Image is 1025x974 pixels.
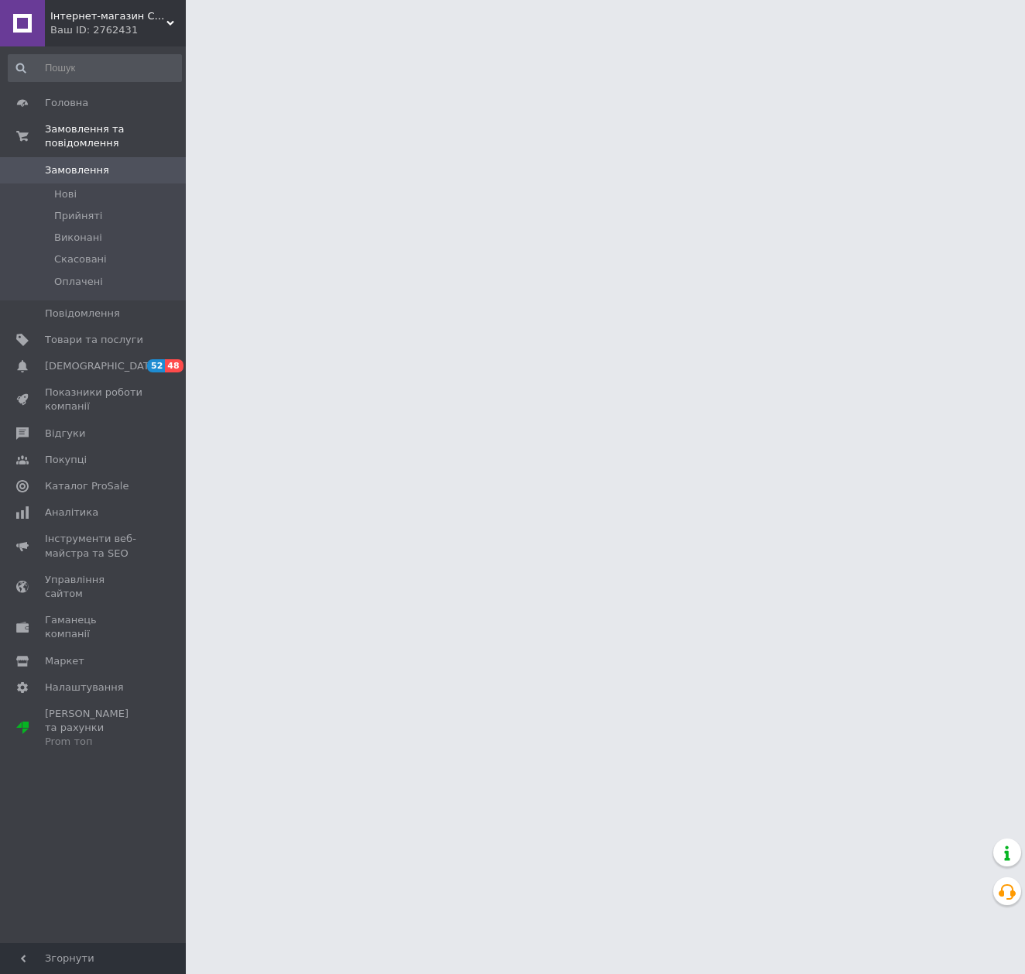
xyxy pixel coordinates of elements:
[45,573,143,601] span: Управління сайтом
[147,359,165,372] span: 52
[45,479,129,493] span: Каталог ProSale
[45,122,186,150] span: Замовлення та повідомлення
[54,231,102,245] span: Виконані
[50,9,166,23] span: Інтернет-магазин CARAVEL
[45,707,143,749] span: [PERSON_NAME] та рахунки
[8,54,182,82] input: Пошук
[54,275,103,289] span: Оплачені
[45,359,159,373] span: [DEMOGRAPHIC_DATA]
[54,252,107,266] span: Скасовані
[45,386,143,413] span: Показники роботи компанії
[45,613,143,641] span: Гаманець компанії
[45,427,85,441] span: Відгуки
[45,532,143,560] span: Інструменти веб-майстра та SEO
[45,681,124,694] span: Налаштування
[45,96,88,110] span: Головна
[165,359,183,372] span: 48
[50,23,186,37] div: Ваш ID: 2762431
[45,163,109,177] span: Замовлення
[45,307,120,321] span: Повідомлення
[45,333,143,347] span: Товари та послуги
[45,506,98,520] span: Аналітика
[45,654,84,668] span: Маркет
[45,453,87,467] span: Покупці
[54,209,102,223] span: Прийняті
[45,735,143,749] div: Prom топ
[54,187,77,201] span: Нові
